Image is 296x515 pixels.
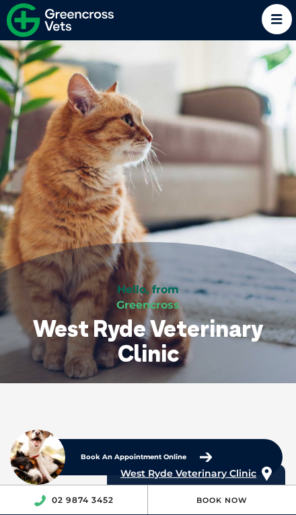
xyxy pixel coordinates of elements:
img: location_pin.svg [262,467,272,481]
a: Book Now [196,496,248,505]
span: Hello, from [117,283,179,296]
a: 02 9874 3452 [52,495,114,505]
img: location_phone.svg [34,495,46,506]
h1: West Ryde Veterinary Clinic [15,316,281,366]
span: Greencross [116,299,180,311]
a: West Ryde Veterinary Clinic [120,465,256,483]
p: Book An Appointment Online [81,454,186,461]
span: West Ryde Veterinary Clinic [120,467,256,479]
a: Book An Appointment Online [74,446,219,469]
